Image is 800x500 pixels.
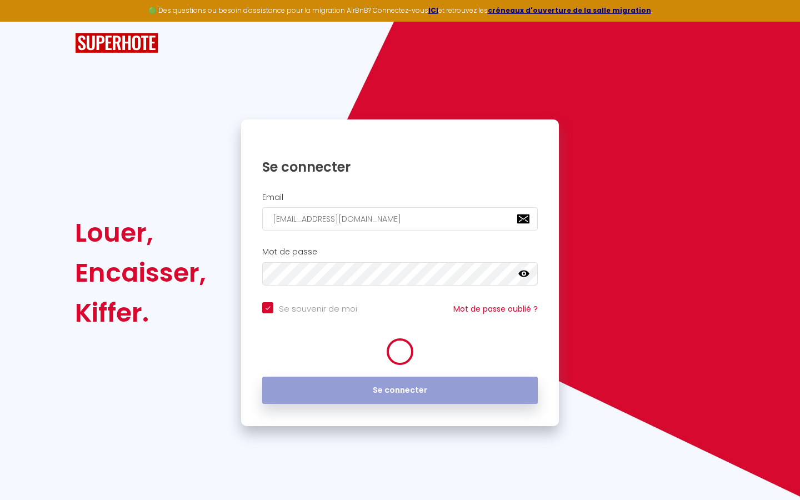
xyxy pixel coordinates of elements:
a: créneaux d'ouverture de la salle migration [488,6,651,15]
a: Mot de passe oublié ? [453,303,538,314]
div: Kiffer. [75,293,206,333]
button: Ouvrir le widget de chat LiveChat [9,4,42,38]
a: ICI [428,6,438,15]
div: Louer, [75,213,206,253]
h2: Email [262,193,538,202]
div: Encaisser, [75,253,206,293]
h1: Se connecter [262,158,538,176]
img: SuperHote logo [75,33,158,53]
h2: Mot de passe [262,247,538,257]
input: Ton Email [262,207,538,231]
button: Se connecter [262,377,538,404]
